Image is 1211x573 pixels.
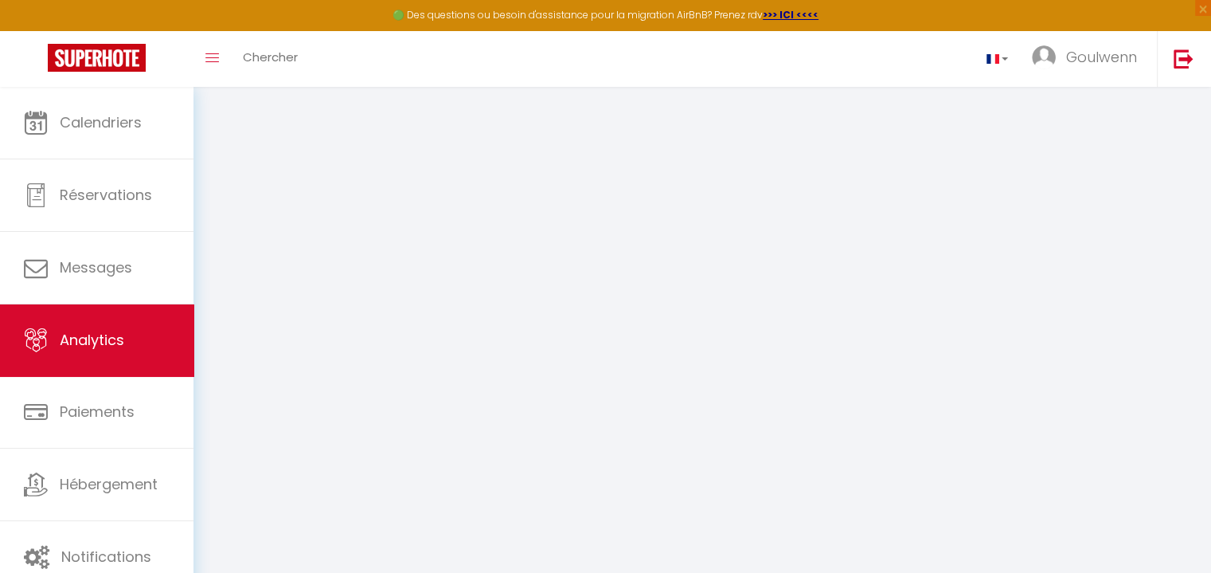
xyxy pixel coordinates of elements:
[243,49,298,65] span: Chercher
[231,31,310,87] a: Chercher
[61,547,151,567] span: Notifications
[763,8,818,22] a: >>> ICI <<<<
[60,112,142,132] span: Calendriers
[60,402,135,422] span: Paiements
[60,330,124,350] span: Analytics
[60,185,152,205] span: Réservations
[60,257,132,277] span: Messages
[1020,31,1157,87] a: ... Goulwenn
[48,44,146,72] img: Super Booking
[1174,49,1193,69] img: logout
[1066,47,1137,67] span: Goulwenn
[60,474,158,494] span: Hébergement
[1032,45,1056,69] img: ...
